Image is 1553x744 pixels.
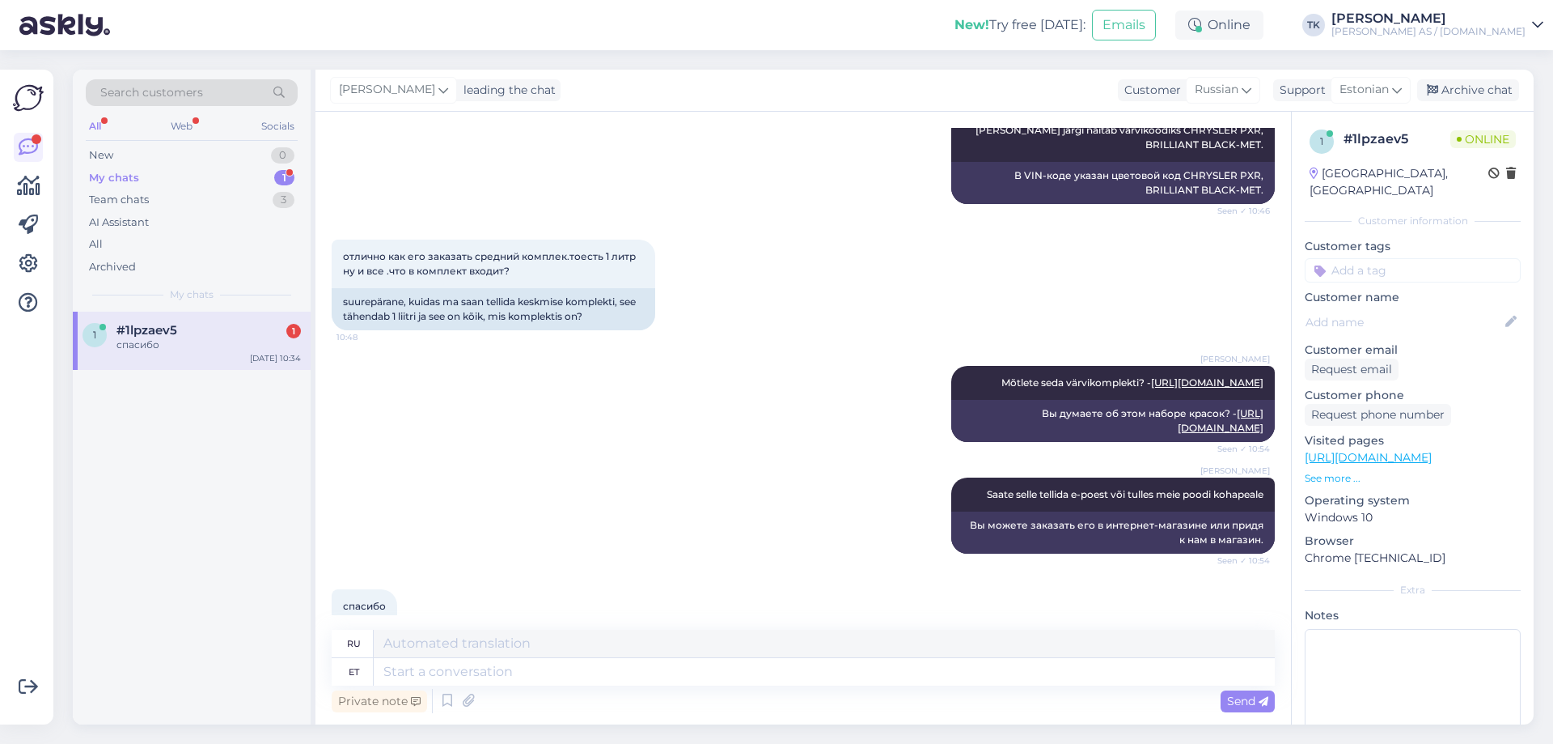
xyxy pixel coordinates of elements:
div: 0 [271,147,294,164]
div: Вы можете заказать его в интернет-магазине или придя к нам в магазин. [951,512,1275,554]
a: [PERSON_NAME][PERSON_NAME] AS / [DOMAIN_NAME] [1331,12,1543,38]
span: 10:48 [336,331,397,343]
div: Archived [89,259,136,275]
span: Saate selle tellida e-poest või tulles meie poodi kohapeale [987,488,1263,500]
div: My chats [89,170,139,186]
span: My chats [170,287,214,302]
div: leading the chat [457,82,556,99]
p: Customer tags [1305,238,1521,255]
p: See more ... [1305,471,1521,486]
div: 1 [286,324,301,338]
span: отлично как его заказать средний комплек.тоесть 1 литр ну и все .что в комплект входит? [343,250,638,277]
p: Visited pages [1305,432,1521,449]
span: Seen ✓ 10:54 [1209,443,1270,455]
div: [PERSON_NAME] [1331,12,1525,25]
p: Customer name [1305,289,1521,306]
div: Extra [1305,583,1521,597]
div: et [349,658,359,686]
span: [PERSON_NAME] [1200,465,1270,477]
span: Seen ✓ 10:54 [1209,555,1270,567]
button: Emails [1092,10,1156,40]
div: [GEOGRAPHIC_DATA], [GEOGRAPHIC_DATA] [1310,165,1488,199]
span: Online [1450,130,1516,148]
div: спасибо [116,338,301,352]
div: Archive chat [1417,79,1519,101]
div: Try free [DATE]: [954,15,1085,35]
div: Socials [258,116,298,137]
div: Web [167,116,196,137]
div: 3 [273,192,294,208]
div: [PERSON_NAME] AS / [DOMAIN_NAME] [1331,25,1525,38]
div: TK [1302,14,1325,36]
p: Operating system [1305,492,1521,509]
span: #1lpzaev5 [116,323,177,338]
div: Team chats [89,192,149,208]
div: suurepärane, kuidas ma saan tellida keskmise komplekti, see tähendab 1 liitri ja see on kõik, mis... [332,288,655,330]
input: Add a tag [1305,258,1521,283]
div: Online [1175,11,1263,40]
div: All [86,116,104,137]
span: 1 [93,329,96,341]
span: спасибо [343,600,386,612]
div: 1 [274,170,294,186]
input: Add name [1305,313,1502,331]
div: ru [347,630,361,657]
span: Mõtlete seda värvikomplekti? - [1001,376,1263,389]
div: AI Assistant [89,215,149,231]
p: Chrome [TECHNICAL_ID] [1305,550,1521,567]
p: Windows 10 [1305,509,1521,526]
b: New! [954,17,989,32]
div: Вы думаете об этом наборе красок? - [951,400,1275,442]
p: Browser [1305,533,1521,550]
img: Askly Logo [13,83,44,113]
div: # 1lpzaev5 [1344,130,1450,149]
a: [URL][DOMAIN_NAME] [1305,450,1432,465]
a: [URL][DOMAIN_NAME] [1151,376,1263,389]
div: В VIN-коде указан цветовой код CHRYSLER PXR, BRILLIANT BLACK-MET. [951,162,1275,204]
div: New [89,147,113,164]
div: All [89,236,103,253]
span: Russian [1195,81,1238,99]
p: Customer email [1305,342,1521,359]
span: [PERSON_NAME] [339,81,435,99]
div: Request email [1305,359,1399,381]
div: Private note [332,691,427,712]
div: [DATE] 10:34 [250,352,301,364]
p: Notes [1305,607,1521,624]
div: Request phone number [1305,404,1451,426]
span: Seen ✓ 10:46 [1209,205,1270,217]
span: Estonian [1339,81,1389,99]
div: Customer information [1305,214,1521,228]
span: Search customers [100,84,203,101]
div: Support [1273,82,1326,99]
p: Customer phone [1305,387,1521,404]
div: Customer [1118,82,1181,99]
span: Send [1227,694,1268,708]
span: 1 [1320,135,1323,147]
span: [PERSON_NAME] [1200,353,1270,365]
